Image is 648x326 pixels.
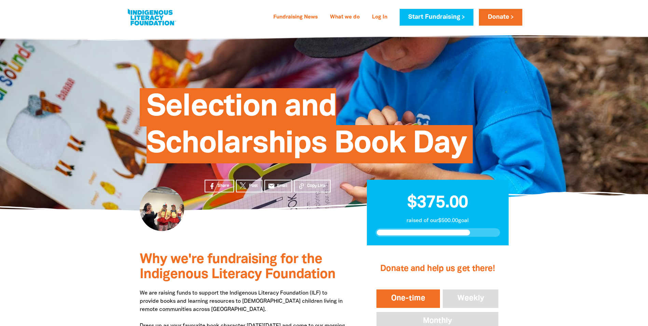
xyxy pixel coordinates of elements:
[205,180,234,192] a: Share
[269,12,322,23] a: Fundraising News
[294,180,331,192] button: Copy Link
[375,288,441,309] button: One-time
[368,12,391,23] a: Log In
[140,253,335,281] span: Why we're fundraising for the Indigenous Literacy Foundation
[218,183,229,189] span: Share
[264,180,292,192] a: emailEmail
[326,12,364,23] a: What we do
[441,288,500,309] button: Weekly
[249,183,258,189] span: Post
[277,183,287,189] span: Email
[375,217,500,225] p: raised of our $500.00 goal
[479,9,522,26] a: Donate
[307,183,326,189] span: Copy Link
[268,182,275,190] i: email
[375,255,500,283] h2: Donate and help us get there!
[236,180,262,192] a: Post
[147,93,466,163] span: Selection and Scholarships Book Day
[400,9,473,26] a: Start Fundraising
[407,195,468,211] span: $375.00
